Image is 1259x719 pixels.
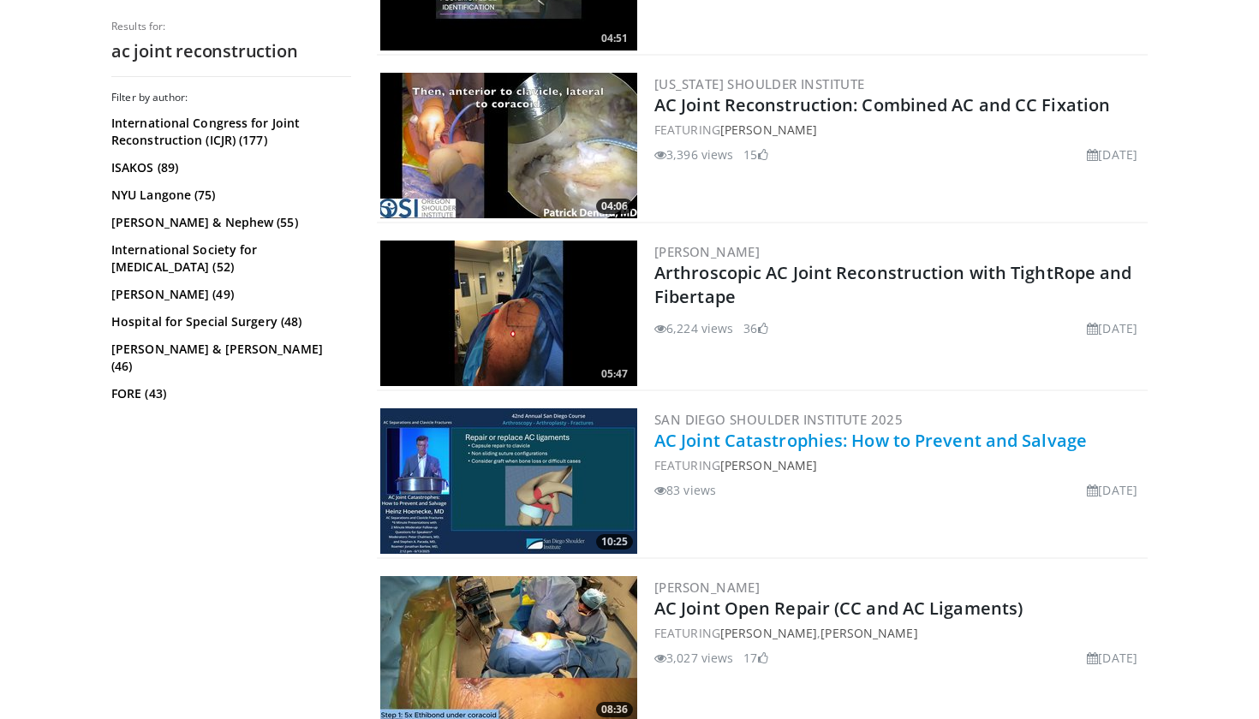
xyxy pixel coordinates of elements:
[111,91,351,104] h3: Filter by author:
[654,597,1023,620] a: AC Joint Open Repair (CC and AC Ligaments)
[111,341,347,375] a: [PERSON_NAME] & [PERSON_NAME] (46)
[380,73,637,218] img: 70018961-345c-4e59-8388-c223ddd775a1.300x170_q85_crop-smart_upscale.jpg
[111,40,351,62] h2: ac joint reconstruction
[380,408,637,554] a: 10:25
[654,261,1132,308] a: Arthroscopic AC Joint Reconstruction with TightRope and Fibertape
[720,457,817,473] a: [PERSON_NAME]
[111,20,351,33] p: Results for:
[654,146,733,163] li: 3,396 views
[111,241,347,276] a: International Society for [MEDICAL_DATA] (52)
[720,122,817,138] a: [PERSON_NAME]
[111,159,347,176] a: ISAKOS (89)
[596,31,633,46] span: 04:51
[654,93,1110,116] a: AC Joint Reconstruction: Combined AC and CC Fixation
[380,408,637,554] img: 37f2e9d4-4f2d-4fbb-92c5-65e59609cedd.300x170_q85_crop-smart_upscale.jpg
[380,241,637,386] img: fb8987b7-ed41-49cc-bf58-ea0885c16e2a.300x170_q85_crop-smart_upscale.jpg
[654,121,1144,139] div: FEATURING
[743,319,767,337] li: 36
[111,286,347,303] a: [PERSON_NAME] (49)
[1087,649,1137,667] li: [DATE]
[654,481,716,499] li: 83 views
[596,534,633,550] span: 10:25
[380,73,637,218] a: 04:06
[111,115,347,149] a: International Congress for Joint Reconstruction (ICJR) (177)
[1087,481,1137,499] li: [DATE]
[654,624,1144,642] div: FEATURING ,
[111,313,347,330] a: Hospital for Special Surgery (48)
[720,625,817,641] a: [PERSON_NAME]
[654,411,903,428] a: San Diego Shoulder Institute 2025
[380,241,637,386] a: 05:47
[111,385,347,402] a: FORE (43)
[1087,146,1137,163] li: [DATE]
[820,625,917,641] a: [PERSON_NAME]
[596,199,633,214] span: 04:06
[654,649,733,667] li: 3,027 views
[654,243,760,260] a: [PERSON_NAME]
[1087,319,1137,337] li: [DATE]
[654,456,1144,474] div: FEATURING
[743,649,767,667] li: 17
[111,187,347,204] a: NYU Langone (75)
[596,702,633,717] span: 08:36
[654,429,1087,452] a: AC Joint Catastrophies: How to Prevent and Salvage
[654,75,865,92] a: [US_STATE] Shoulder Institute
[654,579,760,596] a: [PERSON_NAME]
[743,146,767,163] li: 15
[654,319,733,337] li: 6,224 views
[111,214,347,231] a: [PERSON_NAME] & Nephew (55)
[596,366,633,382] span: 05:47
